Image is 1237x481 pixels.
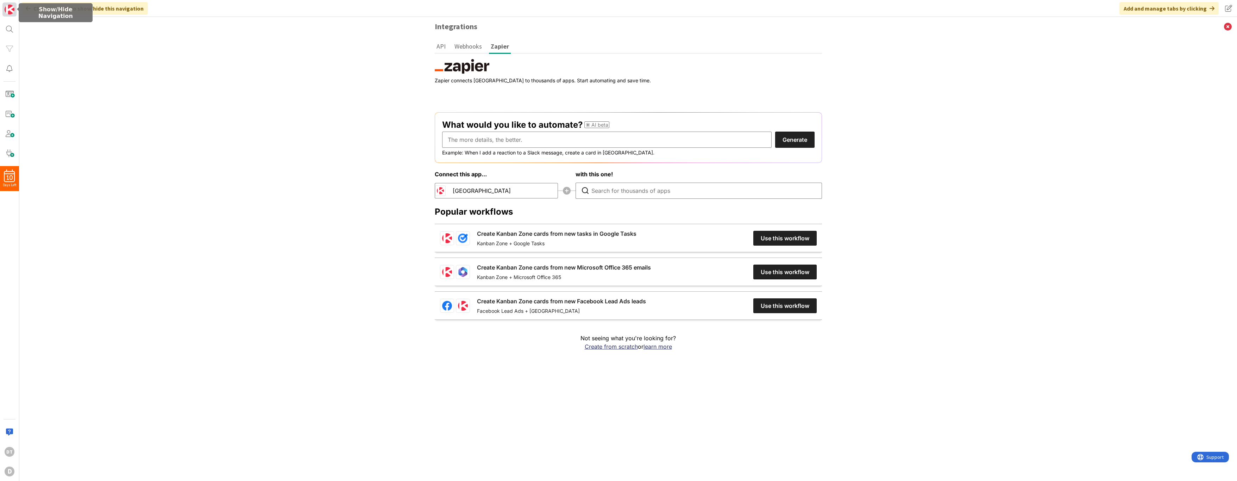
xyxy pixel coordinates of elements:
h5: Show/Hide Navigation [21,6,90,19]
span: Support [15,1,32,10]
h3: Integrations [428,17,829,36]
img: Visit kanbanzone.com [5,5,14,14]
div: Click our logo to show/hide this navigation [21,2,148,15]
div: Add and manage tabs by clicking [1119,2,1219,15]
div: D [5,467,14,476]
button: Webhooks [453,40,484,53]
span: 10 [7,175,13,180]
div: DT [5,447,14,457]
button: API [435,40,447,53]
button: Zapier [489,40,511,54]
